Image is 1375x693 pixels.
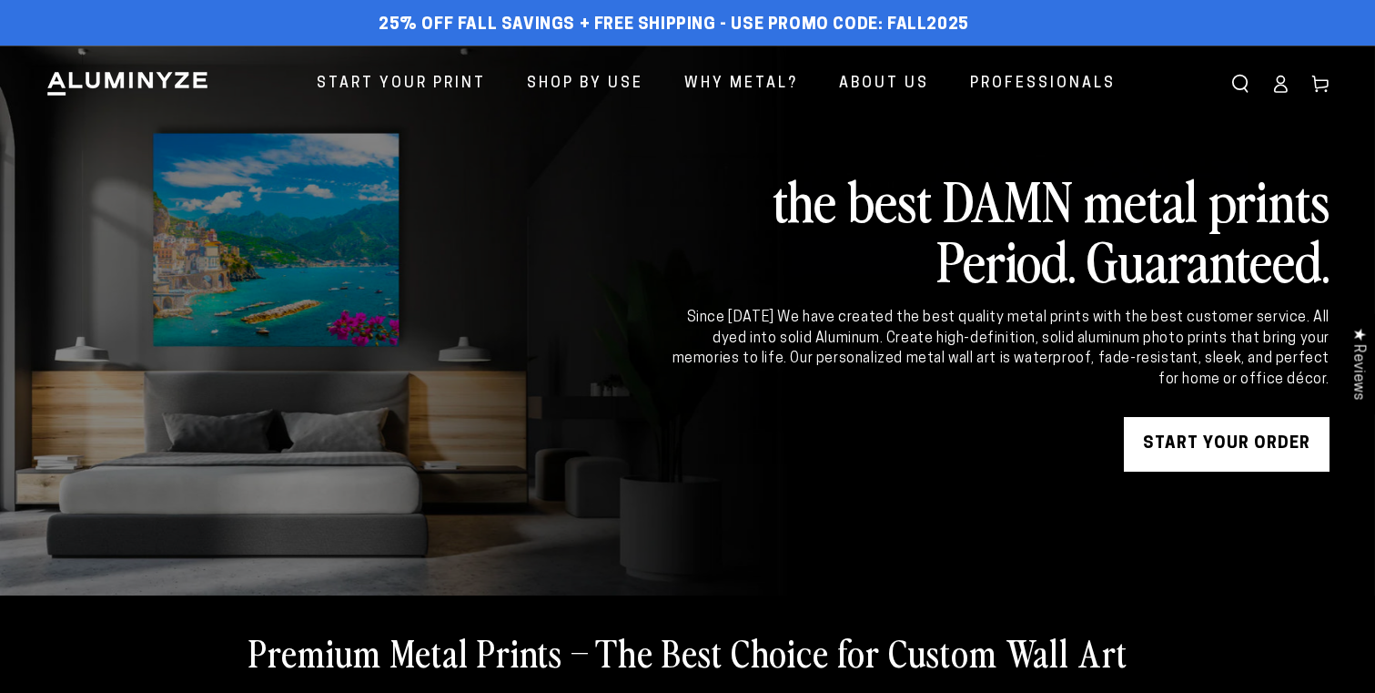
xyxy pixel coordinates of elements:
[956,60,1129,108] a: Professionals
[317,71,486,97] span: Start Your Print
[527,71,643,97] span: Shop By Use
[379,15,969,36] span: 25% off FALL Savings + Free Shipping - Use Promo Code: FALL2025
[1124,417,1330,472] a: START YOUR Order
[839,71,929,97] span: About Us
[669,169,1330,290] h2: the best DAMN metal prints Period. Guaranteed.
[825,60,943,108] a: About Us
[303,60,500,108] a: Start Your Print
[248,628,1127,676] h2: Premium Metal Prints – The Best Choice for Custom Wall Art
[684,71,798,97] span: Why Metal?
[671,60,812,108] a: Why Metal?
[45,70,209,97] img: Aluminyze
[1220,64,1260,104] summary: Search our site
[669,308,1330,390] div: Since [DATE] We have created the best quality metal prints with the best customer service. All dy...
[970,71,1116,97] span: Professionals
[513,60,657,108] a: Shop By Use
[1340,313,1375,414] div: Click to open Judge.me floating reviews tab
